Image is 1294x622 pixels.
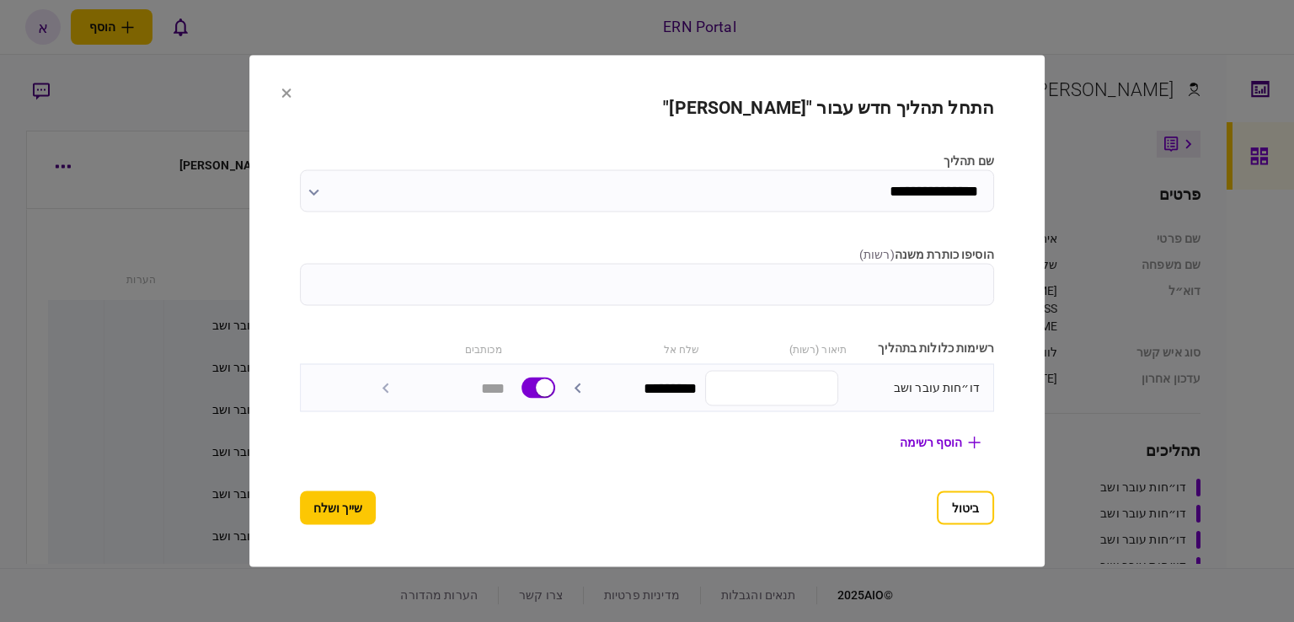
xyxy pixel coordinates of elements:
[300,98,994,119] h2: התחל תהליך חדש עבור "[PERSON_NAME]"
[561,340,700,357] div: שלח אל
[859,248,895,261] span: ( רשות )
[855,340,994,357] div: רשימות כלולות בתהליך
[847,379,980,397] div: דו״חות עובר ושב
[363,340,502,357] div: מכותבים
[300,264,994,306] input: הוסיפו כותרת משנה
[937,491,994,525] button: ביטול
[708,340,847,357] div: תיאור (רשות)
[300,491,376,525] button: שייך ושלח
[300,170,994,212] input: שם תהליך
[300,246,994,264] label: הוסיפו כותרת משנה
[886,427,994,458] button: הוסף רשימה
[300,153,994,170] label: שם תהליך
